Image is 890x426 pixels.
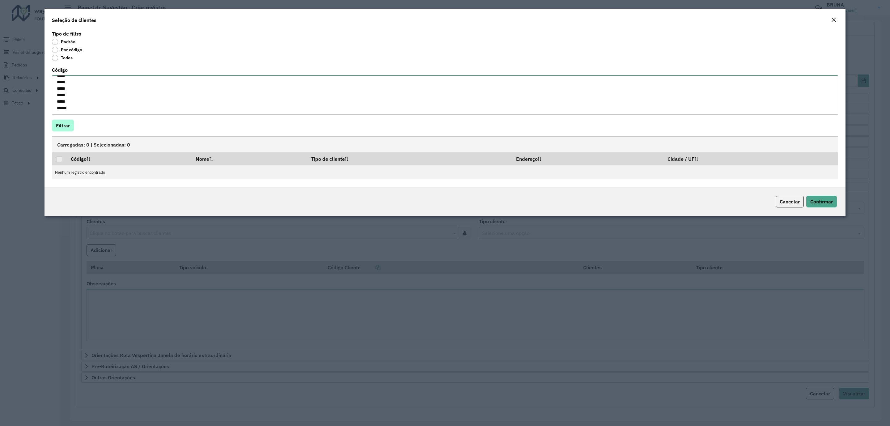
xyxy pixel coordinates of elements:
button: Filtrar [52,120,74,131]
span: Confirmar [810,198,833,205]
label: Padrão [52,39,75,45]
label: Todos [52,55,73,61]
th: Nome [192,152,307,165]
th: Tipo de cliente [307,152,512,165]
button: Confirmar [806,196,837,207]
td: Nenhum registro encontrado [52,165,838,179]
em: Fechar [831,17,836,22]
th: Código [66,152,191,165]
th: Cidade / UF [663,152,838,165]
label: Por código [52,47,82,53]
div: Carregadas: 0 | Selecionadas: 0 [52,136,838,152]
button: Cancelar [776,196,804,207]
label: Tipo de filtro [52,30,81,37]
span: Cancelar [780,198,800,205]
label: Código [52,66,68,74]
th: Endereço [512,152,663,165]
button: Close [829,16,838,24]
h4: Seleção de clientes [52,16,96,24]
